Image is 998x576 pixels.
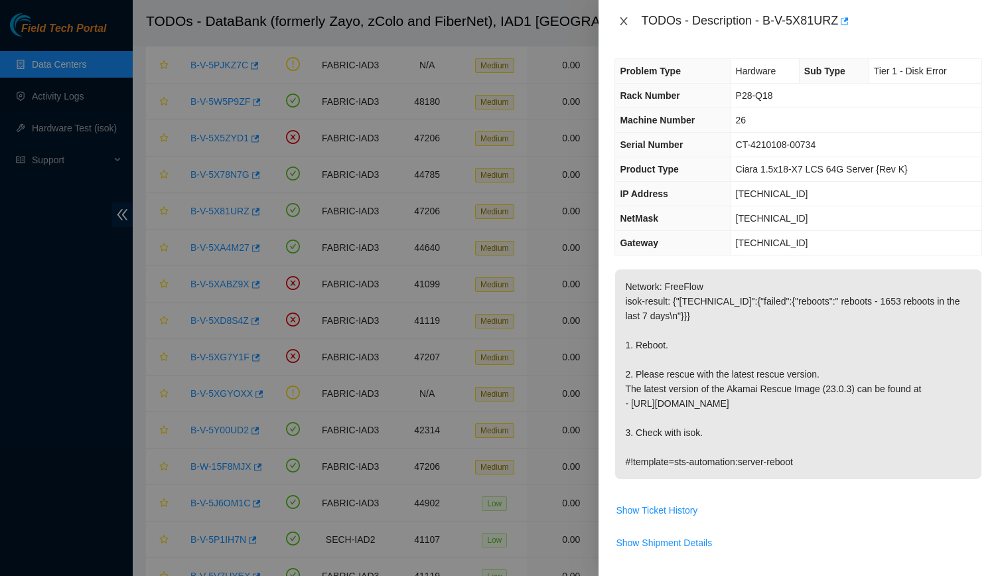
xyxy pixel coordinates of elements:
[620,90,679,101] span: Rack Number
[618,16,629,27] span: close
[736,115,747,125] span: 26
[641,11,982,32] div: TODOs - Description - B-V-5X81URZ
[736,213,808,224] span: [TECHNICAL_ID]
[616,536,712,550] span: Show Shipment Details
[615,532,713,553] button: Show Shipment Details
[736,188,808,199] span: [TECHNICAL_ID]
[620,213,658,224] span: NetMask
[620,164,678,175] span: Product Type
[620,238,658,248] span: Gateway
[620,115,695,125] span: Machine Number
[874,66,947,76] span: Tier 1 - Disk Error
[616,503,697,518] span: Show Ticket History
[615,500,698,521] button: Show Ticket History
[615,269,981,479] p: Network: FreeFlow isok-result: {"[TECHNICAL_ID]":{"failed":{"reboots":" reboots - 1653 reboots in...
[736,164,908,175] span: Ciara 1.5x18-X7 LCS 64G Server {Rev K}
[804,66,845,76] span: Sub Type
[736,66,776,76] span: Hardware
[614,15,633,28] button: Close
[736,139,816,150] span: CT-4210108-00734
[620,139,683,150] span: Serial Number
[736,238,808,248] span: [TECHNICAL_ID]
[620,188,668,199] span: IP Address
[736,90,773,101] span: P28-Q18
[620,66,681,76] span: Problem Type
